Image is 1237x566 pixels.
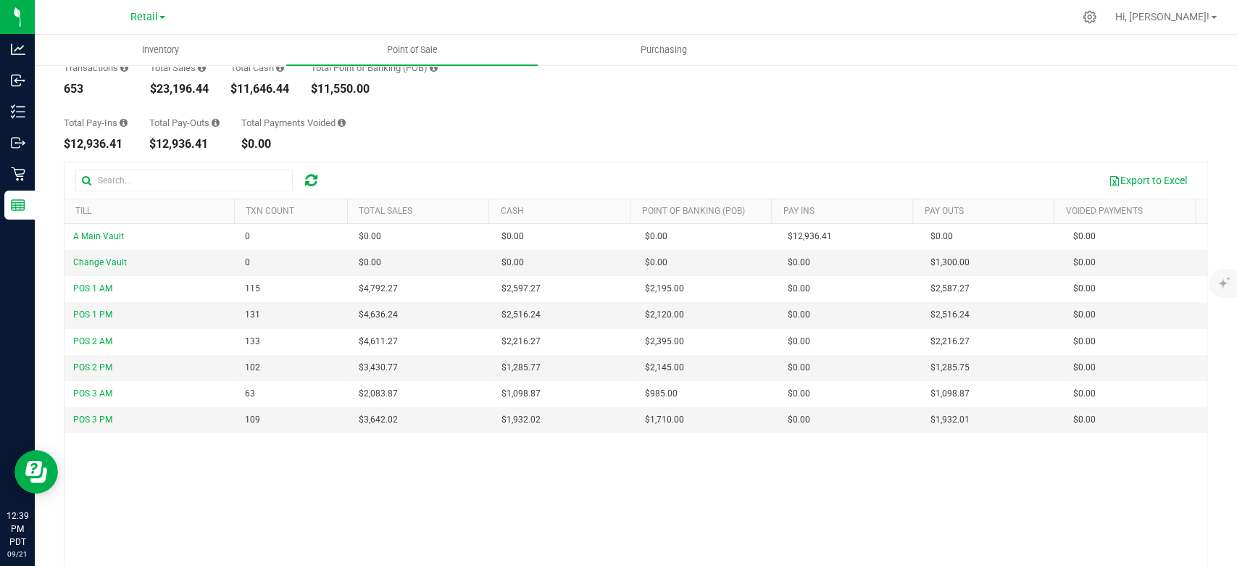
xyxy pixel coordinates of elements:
span: $2,216.27 [930,335,970,349]
span: $0.00 [644,256,667,270]
span: $2,216.27 [501,335,541,349]
inline-svg: Inventory [11,104,25,119]
span: POS 1 AM [73,283,112,294]
div: $12,936.41 [149,138,220,150]
span: $1,098.87 [930,387,970,401]
span: $0.00 [788,413,810,427]
div: 653 [64,83,128,95]
a: Purchasing [538,35,789,65]
div: $12,936.41 [64,138,128,150]
span: $0.00 [788,256,810,270]
span: $0.00 [930,230,953,244]
span: Point of Sale [367,43,457,57]
div: $11,550.00 [311,83,438,95]
span: $0.00 [1073,230,1096,244]
span: $0.00 [1073,361,1096,375]
span: POS 2 PM [73,362,112,373]
span: $0.00 [1073,413,1096,427]
inline-svg: Retail [11,167,25,181]
a: Voided Payments [1065,206,1142,216]
span: $2,195.00 [644,282,683,296]
span: $2,120.00 [644,308,683,322]
span: Purchasing [621,43,707,57]
a: Till [75,206,91,216]
i: Sum of all voided payment transaction amounts (excluding tips and transaction fees) within the da... [338,118,346,128]
i: Sum of all cash pay-outs removed from tills within the date range. [212,118,220,128]
input: Search... [75,170,293,191]
iframe: Resource center [14,450,58,494]
p: 09/21 [7,549,28,559]
span: POS 3 AM [73,388,112,399]
span: $0.00 [359,230,381,244]
span: 131 [245,308,260,322]
span: $2,597.27 [501,282,541,296]
div: Total Cash [230,63,289,72]
span: $0.00 [1073,387,1096,401]
span: POS 3 PM [73,415,112,425]
span: $2,516.24 [930,308,970,322]
span: 0 [245,256,250,270]
span: $0.00 [1073,282,1096,296]
span: $0.00 [644,230,667,244]
a: Inventory [35,35,286,65]
span: 102 [245,361,260,375]
a: Total Sales [359,206,412,216]
span: $0.00 [788,282,810,296]
i: Sum of all successful, non-voided cash payment transaction amounts (excluding tips and transactio... [276,63,284,72]
span: $2,516.24 [501,308,541,322]
span: $985.00 [644,387,677,401]
a: Pay Outs [924,206,963,216]
span: $1,098.87 [501,387,541,401]
span: Inventory [122,43,199,57]
span: Hi, [PERSON_NAME]! [1115,11,1209,22]
a: Point of Banking (POB) [641,206,744,216]
div: Total Payments Voided [241,118,346,128]
span: 63 [245,387,255,401]
span: 109 [245,413,260,427]
span: POS 2 AM [73,336,112,346]
inline-svg: Analytics [11,42,25,57]
span: $1,932.01 [930,413,970,427]
span: $2,083.87 [359,387,398,401]
inline-svg: Reports [11,198,25,212]
a: TXN Count [246,206,294,216]
span: $4,792.27 [359,282,398,296]
span: POS 1 PM [73,309,112,320]
a: Point of Sale [286,35,538,65]
span: Retail [130,11,158,23]
div: Total Sales [150,63,209,72]
span: $0.00 [788,387,810,401]
div: Total Pay-Ins [64,118,128,128]
span: $4,611.27 [359,335,398,349]
span: $0.00 [1073,335,1096,349]
div: $23,196.44 [150,83,209,95]
div: Transactions [64,63,128,72]
a: Cash [500,206,523,216]
span: $1,300.00 [930,256,970,270]
span: $0.00 [788,308,810,322]
button: Export to Excel [1099,168,1196,193]
inline-svg: Inbound [11,73,25,88]
i: Sum of all successful, non-voided payment transaction amounts (excluding tips and transaction fee... [198,63,206,72]
div: $0.00 [241,138,346,150]
span: 0 [245,230,250,244]
i: Count of all successful payment transactions, possibly including voids, refunds, and cash-back fr... [120,63,128,72]
span: $1,932.02 [501,413,541,427]
span: $2,587.27 [930,282,970,296]
div: Total Pay-Outs [149,118,220,128]
span: $0.00 [1073,308,1096,322]
i: Sum of all cash pay-ins added to tills within the date range. [120,118,128,128]
span: $0.00 [359,256,381,270]
span: 115 [245,282,260,296]
span: $1,710.00 [644,413,683,427]
span: $0.00 [788,335,810,349]
span: $0.00 [1073,256,1096,270]
span: $2,395.00 [644,335,683,349]
span: A Main Vault [73,231,124,241]
a: Pay Ins [783,206,814,216]
span: $0.00 [788,361,810,375]
p: 12:39 PM PDT [7,509,28,549]
div: Manage settings [1080,10,1099,24]
span: $2,145.00 [644,361,683,375]
span: $3,642.02 [359,413,398,427]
